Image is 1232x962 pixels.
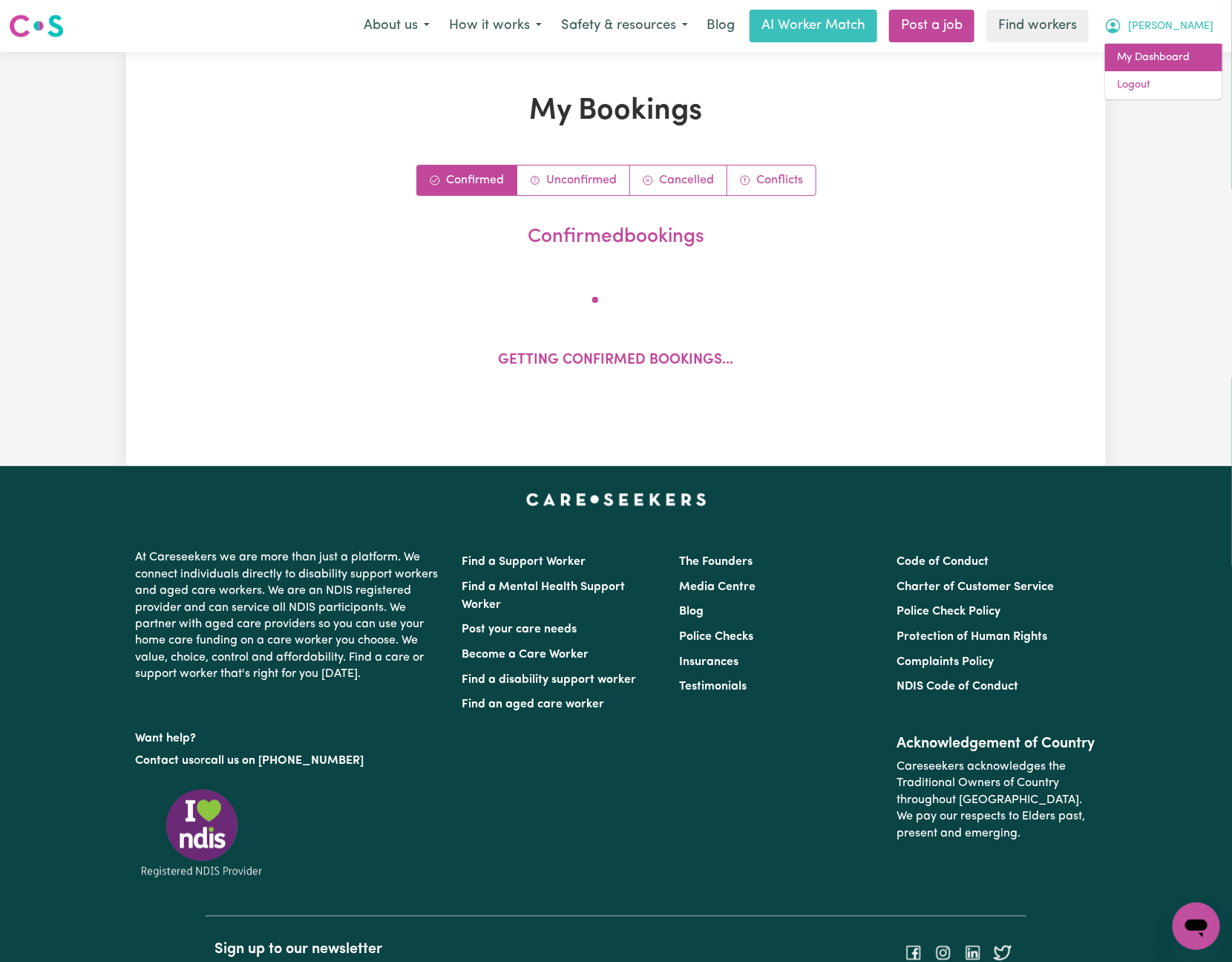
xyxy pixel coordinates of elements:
[679,556,753,568] a: The Founders
[889,10,974,42] a: Post a job
[135,724,444,747] p: Want help?
[679,581,756,593] a: Media Centre
[462,649,589,661] a: Become a Care Worker
[897,581,1055,593] a: Charter of Customer Service
[1095,10,1223,42] button: My Account
[551,10,698,42] button: Safety & resources
[223,226,1009,249] h2: confirmed bookings
[135,747,444,775] p: or
[1105,71,1222,99] a: Logout
[462,581,625,611] a: Find a Mental Health Support Worker
[698,10,744,42] a: Blog
[135,543,444,688] p: At Careseekers we are more than just a platform. We connect individuals directly to disability su...
[750,10,877,42] a: AI Worker Match
[205,755,364,767] a: call us on [PHONE_NUMBER]
[1128,19,1213,35] span: [PERSON_NAME]
[462,674,636,686] a: Find a disability support worker
[897,681,1019,693] a: NDIS Code of Conduct
[679,606,704,618] a: Blog
[897,631,1048,643] a: Protection of Human Rights
[526,493,707,505] a: Careseekers home page
[897,753,1097,848] p: Careseekers acknowledges the Traditional Owners of Country throughout [GEOGRAPHIC_DATA]. We pay o...
[679,631,753,643] a: Police Checks
[217,94,1015,129] h1: My Bookings
[9,9,64,43] a: Careseekers logo
[986,10,1089,42] a: Find workers
[462,698,604,710] a: Find an aged care worker
[679,656,738,668] a: Insurances
[439,10,551,42] button: How it works
[135,787,269,880] img: Registered NDIS provider
[517,166,630,195] a: Unconfirmed bookings
[214,940,607,958] h2: Sign up to our newsletter
[897,656,995,668] a: Complaints Policy
[417,166,517,195] a: Confirmed bookings
[1105,44,1222,72] a: My Dashboard
[354,10,439,42] button: About us
[994,947,1012,959] a: Follow Careseekers on Twitter
[1104,43,1223,100] div: My Account
[9,13,64,39] img: Careseekers logo
[135,755,194,767] a: Contact us
[897,735,1097,753] h2: Acknowledgement of Country
[630,166,727,195] a: Cancelled bookings
[934,947,952,959] a: Follow Careseekers on Instagram
[905,947,923,959] a: Follow Careseekers on Facebook
[964,947,982,959] a: Follow Careseekers on LinkedIn
[897,606,1001,618] a: Police Check Policy
[679,681,747,693] a: Testimonials
[1173,903,1220,950] iframe: Button to launch messaging window
[727,166,816,195] a: Conflict bookings
[897,556,989,568] a: Code of Conduct
[462,624,577,635] a: Post your care needs
[499,350,734,372] p: Getting confirmed bookings...
[462,556,586,568] a: Find a Support Worker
